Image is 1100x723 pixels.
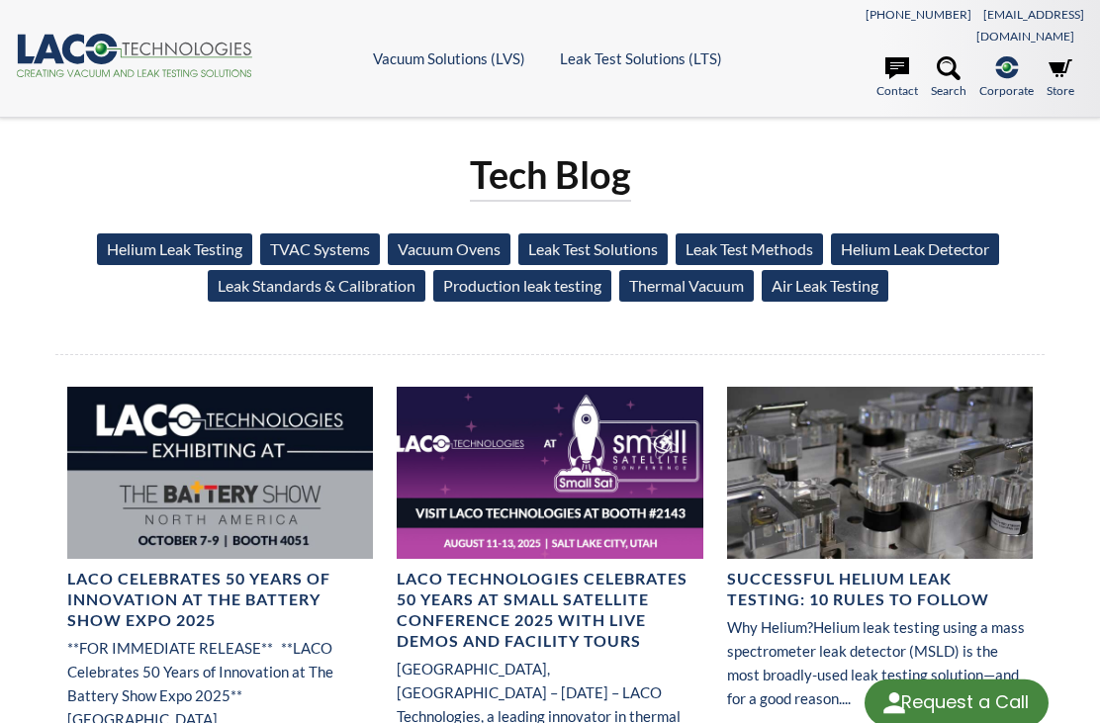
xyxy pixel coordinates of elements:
[1047,56,1074,100] a: Store
[67,569,374,630] h4: LACO Celebrates 50 Years of Innovation at The Battery Show Expo 2025
[397,569,703,651] h4: LACO Technologies Celebrates 50 Years at Small Satellite Conference 2025 with Live Demos and Faci...
[727,615,1034,710] p: Why Helium?Helium leak testing using a mass spectrometer leak detector (MSLD) is the most broadly...
[976,7,1084,44] a: [EMAIL_ADDRESS][DOMAIN_NAME]
[979,81,1034,100] span: Corporate
[727,569,1034,610] h4: Successful Helium Leak Testing: 10 Rules to Follow
[831,233,999,265] a: Helium Leak Detector
[433,270,611,302] a: Production leak testing
[97,233,252,265] a: Helium Leak Testing
[560,49,722,67] a: Leak Test Solutions (LTS)
[866,7,971,22] a: [PHONE_NUMBER]
[518,233,668,265] a: Leak Test Solutions
[260,233,380,265] a: TVAC Systems
[762,270,888,302] a: Air Leak Testing
[876,56,918,100] a: Contact
[373,49,525,67] a: Vacuum Solutions (LVS)
[878,687,910,719] img: round button
[388,233,510,265] a: Vacuum Ovens
[619,270,754,302] a: Thermal Vacuum
[470,150,631,201] h1: Tech Blog
[676,233,823,265] a: Leak Test Methods
[208,270,425,302] a: Leak Standards & Calibration
[931,56,966,100] a: Search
